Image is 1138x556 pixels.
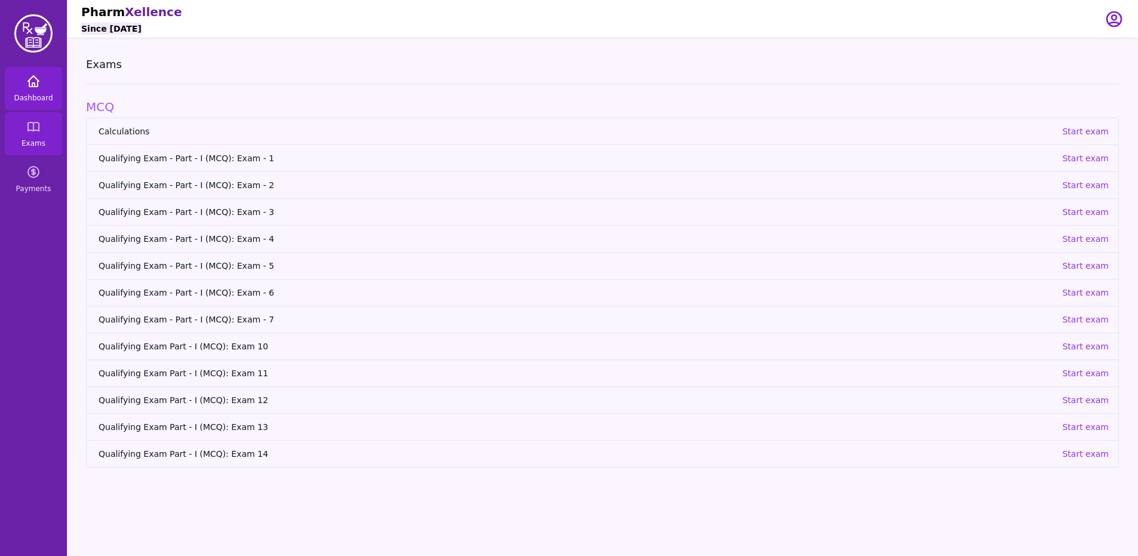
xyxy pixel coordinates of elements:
p: Start exam [1062,152,1109,164]
a: Qualifying Exam - Part - I (MCQ): Exam - 2Start exam [87,171,1118,198]
p: Start exam [1062,367,1109,379]
a: Exams [5,112,62,155]
p: Start exam [1062,206,1109,218]
a: Payments [5,158,62,201]
span: Payments [16,184,51,193]
a: CalculationsStart exam [87,118,1118,145]
span: Xellence [125,5,182,19]
a: Dashboard [5,67,62,110]
span: Dashboard [14,93,53,103]
a: Qualifying Exam - Part - I (MCQ): Exam - 5Start exam [87,252,1118,279]
a: Qualifying Exam Part - I (MCQ): Exam 10Start exam [87,333,1118,360]
span: Exams [22,139,45,148]
p: Start exam [1062,287,1109,299]
span: Qualifying Exam - Part - I (MCQ): Exam - 7 [99,314,1053,325]
span: Calculations [99,125,1053,137]
p: Start exam [1062,314,1109,325]
a: Qualifying Exam - Part - I (MCQ): Exam - 7Start exam [87,306,1118,333]
a: Qualifying Exam - Part - I (MCQ): Exam - 1Start exam [87,145,1118,171]
span: Pharm [81,5,125,19]
span: Qualifying Exam - Part - I (MCQ): Exam - 6 [99,287,1053,299]
span: Qualifying Exam Part - I (MCQ): Exam 11 [99,367,1053,379]
a: Qualifying Exam Part - I (MCQ): Exam 12Start exam [87,386,1118,413]
a: Qualifying Exam Part - I (MCQ): Exam 14Start exam [87,440,1118,467]
span: Qualifying Exam - Part - I (MCQ): Exam - 3 [99,206,1053,218]
h3: Exams [86,57,1119,72]
p: Start exam [1062,394,1109,406]
span: Qualifying Exam Part - I (MCQ): Exam 10 [99,340,1053,352]
img: PharmXellence Logo [14,14,53,53]
h6: Since [DATE] [81,23,142,35]
p: Start exam [1062,448,1109,460]
span: Qualifying Exam Part - I (MCQ): Exam 13 [99,421,1053,433]
a: Qualifying Exam - Part - I (MCQ): Exam - 6Start exam [87,279,1118,306]
p: Start exam [1062,233,1109,245]
h1: MCQ [86,99,1119,115]
p: Start exam [1062,340,1109,352]
p: Start exam [1062,179,1109,191]
a: Qualifying Exam - Part - I (MCQ): Exam - 3Start exam [87,198,1118,225]
a: Qualifying Exam Part - I (MCQ): Exam 11Start exam [87,360,1118,386]
span: Qualifying Exam - Part - I (MCQ): Exam - 1 [99,152,1053,164]
p: Start exam [1062,260,1109,272]
p: Start exam [1062,421,1109,433]
a: Qualifying Exam Part - I (MCQ): Exam 13Start exam [87,413,1118,440]
a: Qualifying Exam - Part - I (MCQ): Exam - 4Start exam [87,225,1118,252]
span: Qualifying Exam Part - I (MCQ): Exam 12 [99,394,1053,406]
p: Start exam [1062,125,1109,137]
span: Qualifying Exam - Part - I (MCQ): Exam - 5 [99,260,1053,272]
span: Qualifying Exam Part - I (MCQ): Exam 14 [99,448,1053,460]
span: Qualifying Exam - Part - I (MCQ): Exam - 2 [99,179,1053,191]
span: Qualifying Exam - Part - I (MCQ): Exam - 4 [99,233,1053,245]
